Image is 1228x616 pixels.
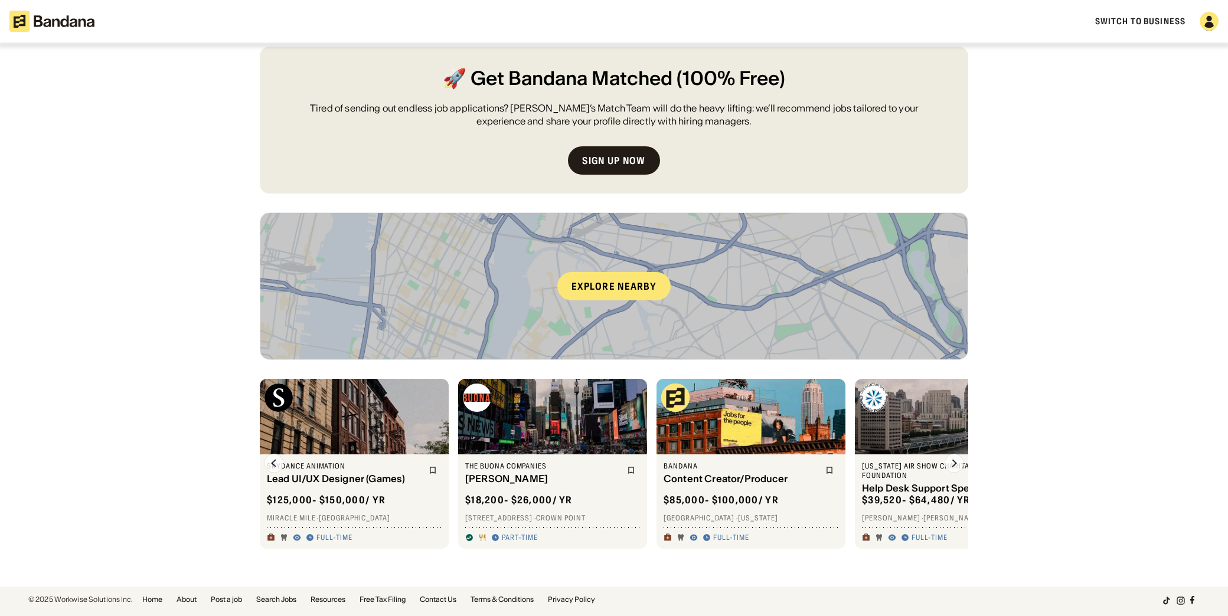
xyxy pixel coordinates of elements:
img: Left Arrow [264,454,283,473]
a: Contact Us [420,596,456,603]
div: Content Creator/Producer [664,473,818,484]
a: Terms & Conditions [471,596,534,603]
div: $ 18,200 - $26,000 / yr [465,494,573,506]
div: [GEOGRAPHIC_DATA] · [US_STATE] [664,513,838,523]
a: Explore nearby [260,213,968,359]
div: $ 85,000 - $100,000 / yr [664,494,779,506]
a: The Buona Companies logoThe Buona Companies[PERSON_NAME]$18,200- $26,000/ yr[STREET_ADDRESS] ·Cro... [458,379,647,549]
div: © 2025 Workwise Solutions Inc. [28,596,133,603]
div: Full-time [912,533,948,542]
div: [STREET_ADDRESS] · Crown Point [465,513,640,523]
div: Skydance Animation [267,461,422,471]
img: The Buona Companies logo [463,384,491,412]
div: The Buona Companies [465,461,620,471]
div: $ 39,520 - $64,480 / yr [862,494,971,506]
a: Post a job [211,596,242,603]
div: $ 125,000 - $150,000 / yr [267,494,386,506]
div: Help Desk Support Specialist [862,483,1017,494]
a: Sign up now [568,146,659,175]
img: Skydance Animation logo [264,384,293,412]
a: Privacy Policy [548,596,595,603]
span: (100% Free) [677,65,785,92]
div: Part-time [502,533,538,542]
a: Home [142,596,162,603]
div: [US_STATE] Air Show Charitable Foundation [862,461,1017,480]
a: Resources [311,596,345,603]
div: [PERSON_NAME] [465,473,620,484]
div: Full-time [713,533,749,542]
img: Bandana logotype [9,11,94,32]
a: Free Tax Filing [360,596,406,603]
a: Search Jobs [256,596,296,603]
a: Bandana logoBandanaContent Creator/Producer$85,000- $100,000/ yr[GEOGRAPHIC_DATA] ·[US_STATE]Full... [657,379,845,549]
div: Miracle Mile · [GEOGRAPHIC_DATA] [267,513,442,523]
div: [PERSON_NAME] · [PERSON_NAME] [862,513,1037,523]
div: Sign up now [582,156,645,165]
a: Oregon Air Show Charitable Foundation logo[US_STATE] Air Show Charitable FoundationHelp Desk Supp... [855,379,1044,549]
img: Oregon Air Show Charitable Foundation logo [860,384,888,412]
div: Tired of sending out endless job applications? [PERSON_NAME]’s Match Team will do the heavy lifti... [288,101,940,128]
a: Skydance Animation logoSkydance AnimationLead UI/UX Designer (Games)$125,000- $150,000/ yrMiracle... [260,379,449,549]
img: Right Arrow [945,454,964,473]
span: 🚀 Get Bandana Matched [443,65,672,92]
a: Switch to Business [1095,16,1185,27]
div: Lead UI/UX Designer (Games) [267,473,422,484]
img: Bandana logo [661,384,690,412]
div: Full-time [316,533,352,542]
div: Bandana [664,461,818,471]
a: About [177,596,197,603]
div: Explore nearby [557,272,671,300]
